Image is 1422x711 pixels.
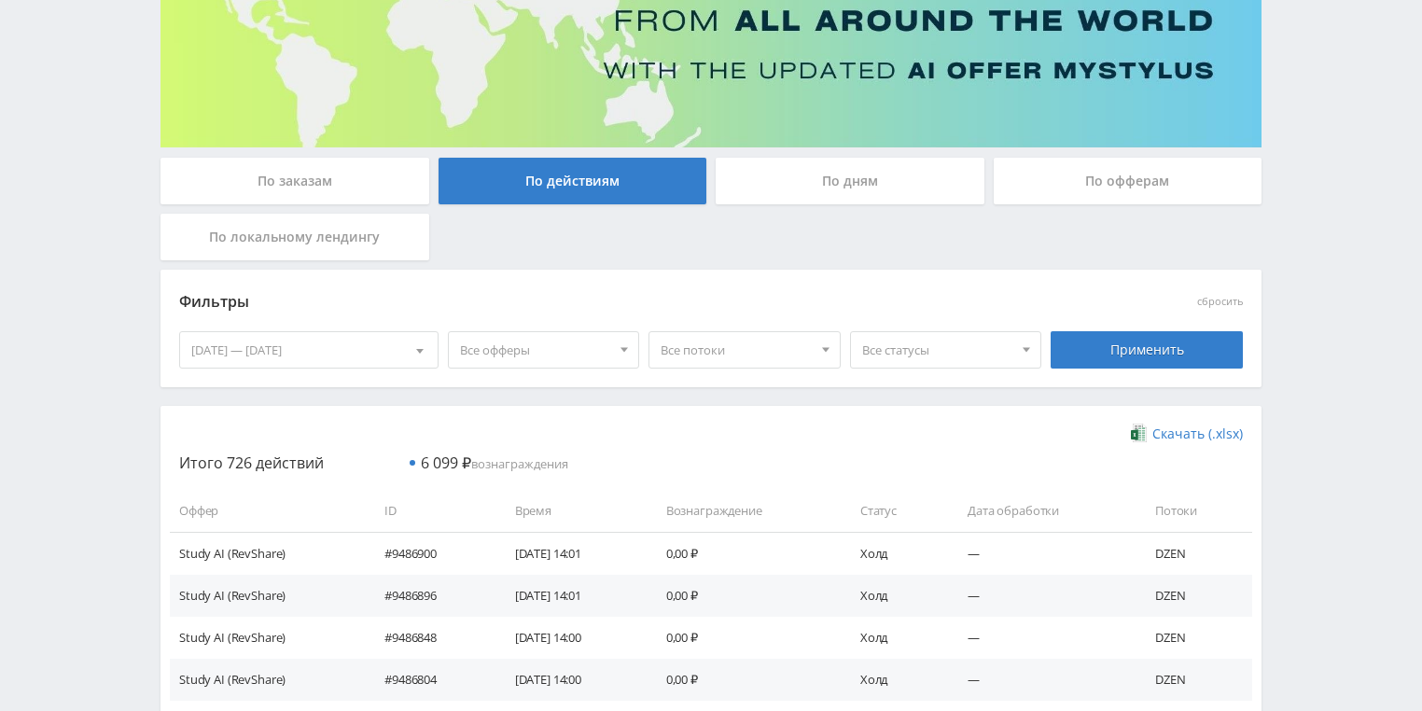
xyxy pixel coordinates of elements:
[716,158,984,204] div: По дням
[1051,331,1243,369] div: Применить
[160,214,429,260] div: По локальному лендингу
[1131,424,1147,442] img: xlsx
[170,575,366,617] td: Study AI (RevShare)
[842,617,949,659] td: Холд
[1136,532,1252,574] td: DZEN
[648,490,842,532] td: Вознаграждение
[949,575,1136,617] td: —
[1152,426,1243,441] span: Скачать (.xlsx)
[1136,490,1252,532] td: Потоки
[179,288,975,316] div: Фильтры
[366,659,496,701] td: #9486804
[179,453,324,473] span: Итого 726 действий
[439,158,707,204] div: По действиям
[160,158,429,204] div: По заказам
[170,659,366,701] td: Study AI (RevShare)
[496,617,648,659] td: [DATE] 14:00
[1131,425,1243,443] a: Скачать (.xlsx)
[421,453,471,473] span: 6 099 ₽
[842,532,949,574] td: Холд
[496,659,648,701] td: [DATE] 14:00
[648,532,842,574] td: 0,00 ₽
[949,490,1136,532] td: Дата обработки
[170,490,366,532] td: Оффер
[1136,575,1252,617] td: DZEN
[421,455,568,472] span: вознаграждения
[842,490,949,532] td: Статус
[1136,659,1252,701] td: DZEN
[648,617,842,659] td: 0,00 ₽
[1197,296,1243,308] button: сбросить
[1136,617,1252,659] td: DZEN
[842,575,949,617] td: Холд
[366,575,496,617] td: #9486896
[460,332,611,368] span: Все офферы
[648,659,842,701] td: 0,00 ₽
[862,332,1013,368] span: Все статусы
[170,617,366,659] td: Study AI (RevShare)
[180,332,438,368] div: [DATE] — [DATE]
[661,332,812,368] span: Все потоки
[496,575,648,617] td: [DATE] 14:01
[949,659,1136,701] td: —
[170,532,366,574] td: Study AI (RevShare)
[366,490,496,532] td: ID
[496,490,648,532] td: Время
[949,617,1136,659] td: —
[366,532,496,574] td: #9486900
[648,575,842,617] td: 0,00 ₽
[994,158,1262,204] div: По офферам
[842,659,949,701] td: Холд
[366,617,496,659] td: #9486848
[949,532,1136,574] td: —
[496,532,648,574] td: [DATE] 14:01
